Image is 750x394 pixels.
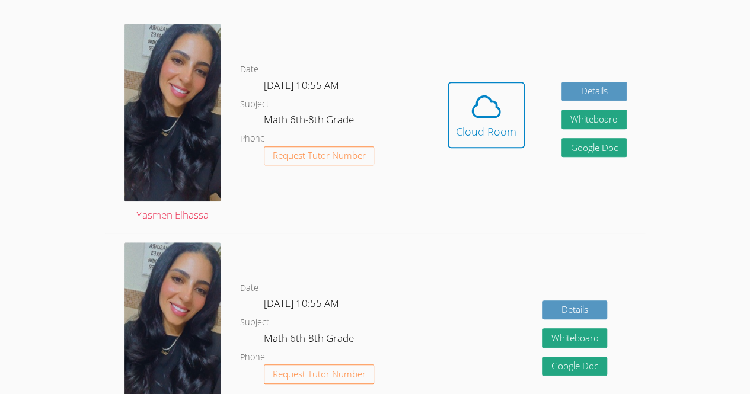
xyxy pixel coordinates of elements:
span: [DATE] 10:55 AM [264,296,339,310]
span: Request Tutor Number [273,370,366,379]
dt: Subject [240,315,269,330]
a: Yasmen Elhassa [124,24,221,224]
dd: Math 6th-8th Grade [264,111,356,132]
dt: Phone [240,132,265,146]
button: Request Tutor Number [264,146,375,166]
dt: Subject [240,97,269,112]
button: Cloud Room [448,82,525,148]
dt: Date [240,62,258,77]
button: Whiteboard [542,328,608,348]
span: [DATE] 10:55 AM [264,78,339,92]
button: Request Tutor Number [264,364,375,384]
dd: Math 6th-8th Grade [264,330,356,350]
a: Details [561,82,627,101]
div: Cloud Room [456,123,516,140]
img: 896FF1E7-46A9-4ACB-91BC-BA5B86F6CA57.jpeg [124,24,221,201]
dt: Phone [240,350,265,365]
a: Google Doc [561,138,627,158]
a: Details [542,300,608,320]
span: Request Tutor Number [273,151,366,160]
button: Whiteboard [561,110,627,129]
a: Google Doc [542,357,608,376]
dt: Date [240,281,258,296]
